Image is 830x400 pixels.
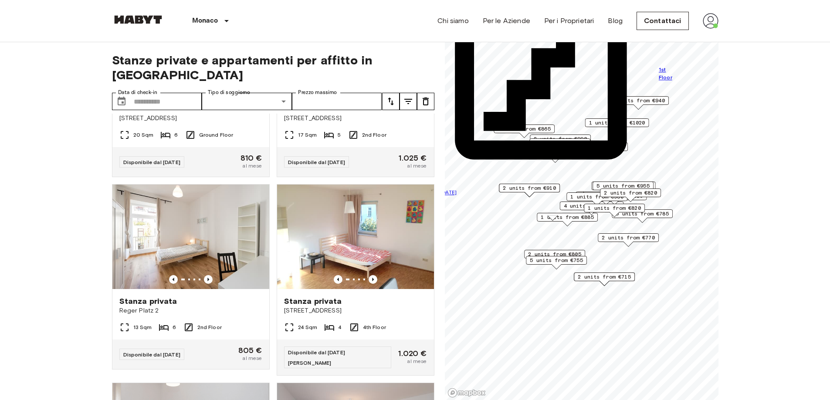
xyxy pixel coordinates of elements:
[658,66,678,81] span: 1st Floor
[362,131,386,139] span: 2nd Floor
[133,131,154,139] span: 20 Sqm
[192,16,218,26] p: Monaco
[284,296,342,306] span: Stanza privata
[298,89,337,96] label: Prezzo massimo
[169,275,178,284] button: Previous image
[119,306,262,315] span: Reger Platz 2
[528,250,581,258] span: 2 units from €805
[602,234,655,242] span: 2 units from €770
[578,273,631,281] span: 2 units from €715
[400,93,417,110] button: tune
[113,93,130,110] button: Choose date
[524,250,585,263] div: Map marker
[119,114,262,123] span: [STREET_ADDRESS]
[277,184,434,376] a: Marketing picture of unit DE-02-001-01MPrevious imagePrevious imageStanza privata[STREET_ADDRESS]...
[334,275,342,284] button: Previous image
[703,13,718,29] img: avatar
[112,53,434,82] span: Stanze private e appartamenti per affitto in [GEOGRAPHIC_DATA]
[574,272,635,286] div: Map marker
[407,162,427,170] span: al mese
[598,233,659,247] div: Map marker
[133,323,152,331] span: 13 Sqm
[544,16,594,26] a: Per i Proprietari
[608,16,623,26] a: Blog
[277,185,434,289] img: Marketing picture of unit DE-02-001-01M
[369,275,377,284] button: Previous image
[426,202,678,211] p: €1000
[208,89,250,96] label: Tipo di soggiorno
[447,388,486,398] a: Mapbox logo
[173,323,176,331] span: 6
[338,131,341,139] span: 5
[637,12,689,30] a: Contattaci
[112,185,269,289] img: Marketing picture of unit DE-02-039-01M
[284,306,427,315] span: [STREET_ADDRESS]
[338,323,342,331] span: 4
[298,131,317,139] span: 17 Sqm
[241,154,262,162] span: 810 €
[123,351,180,358] span: Disponibile dal [DATE]
[242,162,262,170] span: al mese
[417,93,434,110] button: tune
[530,256,583,264] span: 5 units from €755
[483,16,530,26] a: Per le Aziende
[382,93,400,110] button: tune
[197,323,222,331] span: 2nd Floor
[437,16,468,26] a: Chi siamo
[426,189,457,195] span: From [DATE]
[399,154,427,162] span: 1.025 €
[398,350,427,357] span: 1.020 €
[284,114,427,123] span: [STREET_ADDRESS]
[407,357,427,365] span: al mese
[298,323,318,331] span: 24 Sqm
[242,354,262,362] span: al mese
[238,346,262,354] span: 805 €
[174,131,178,139] span: 6
[123,159,180,165] span: Disponibile dal [DATE]
[288,159,345,165] span: Disponibile dal [DATE]
[199,131,234,139] span: Ground Floor
[526,256,587,269] div: Map marker
[112,184,270,370] a: Marketing picture of unit DE-02-039-01MPrevious imagePrevious imageStanza privataReger Platz 213 ...
[204,275,213,284] button: Previous image
[118,89,157,96] label: Data di check-in
[112,15,164,24] img: Habyt
[119,296,177,306] span: Stanza privata
[363,323,386,331] span: 4th Floor
[288,349,345,366] span: Disponibile dal [DATE][PERSON_NAME]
